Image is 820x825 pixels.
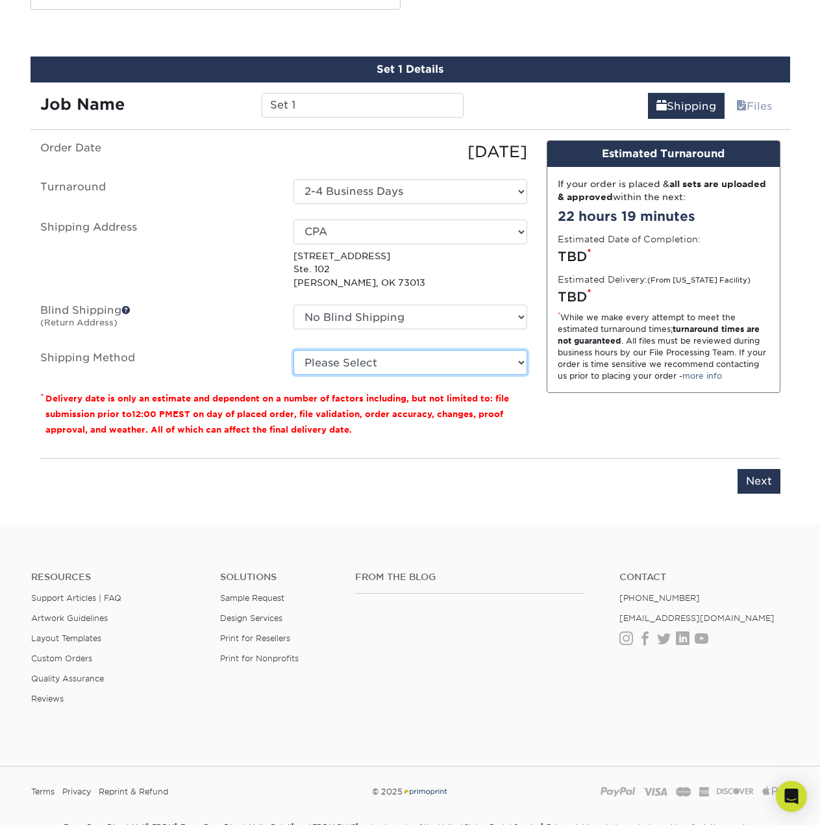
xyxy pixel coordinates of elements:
small: (Return Address) [40,318,118,327]
a: Quality Assurance [31,674,104,683]
strong: Job Name [40,95,125,114]
a: Design Services [220,613,282,623]
label: Shipping Method [31,350,284,375]
div: TBD [558,287,769,307]
span: files [736,100,747,112]
div: If your order is placed & within the next: [558,177,769,204]
div: TBD [558,247,769,266]
a: Files [728,93,780,119]
h4: From the Blog [355,572,584,583]
div: [DATE] [284,140,537,164]
strong: turnaround times are not guaranteed [558,324,760,346]
h4: Solutions [220,572,336,583]
p: [STREET_ADDRESS] Ste. 102 [PERSON_NAME], OK 73013 [293,249,527,289]
span: 12:00 PM [132,409,173,419]
div: © 2025 [280,782,540,802]
a: Support Articles | FAQ [31,593,121,603]
a: Sample Request [220,593,284,603]
label: Blind Shipping [31,305,284,335]
div: Open Intercom Messenger [776,781,807,812]
a: Artwork Guidelines [31,613,108,623]
a: Shipping [648,93,725,119]
a: Reviews [31,694,64,704]
a: Contact [619,572,789,583]
label: Order Date [31,140,284,164]
div: Estimated Turnaround [547,141,780,167]
input: Enter a job name [262,93,464,118]
img: Primoprint [403,787,448,796]
small: Delivery date is only an estimate and dependent on a number of factors including, but not limited... [45,394,509,435]
a: Print for Resellers [220,633,290,643]
label: Estimated Delivery: [558,273,751,286]
a: Reprint & Refund [99,782,168,802]
a: [EMAIL_ADDRESS][DOMAIN_NAME] [619,613,775,623]
input: Next [738,469,780,494]
label: Estimated Date of Completion: [558,233,701,246]
label: Turnaround [31,179,284,204]
div: Set 1 Details [31,57,790,82]
h4: Resources [31,572,201,583]
a: Layout Templates [31,633,101,643]
small: (From [US_STATE] Facility) [647,276,751,285]
span: shipping [656,100,667,112]
a: more info [682,371,722,381]
div: While we make every attempt to meet the estimated turnaround times; . All files must be reviewed ... [558,312,769,382]
div: 22 hours 19 minutes [558,207,769,226]
a: Print for Nonprofits [220,654,299,663]
label: Shipping Address [31,220,284,289]
a: [PHONE_NUMBER] [619,593,700,603]
a: Custom Orders [31,654,92,663]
